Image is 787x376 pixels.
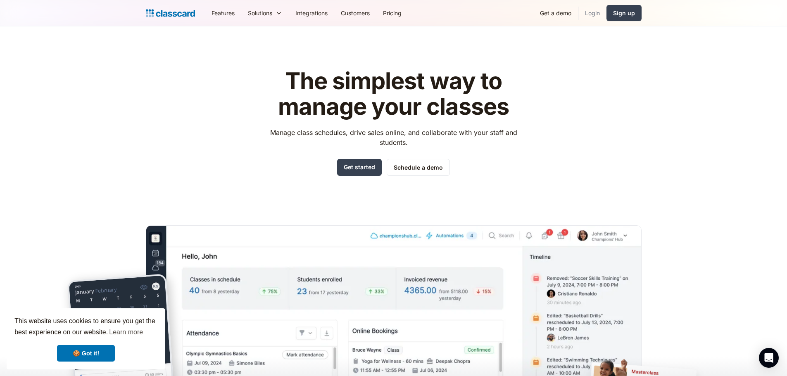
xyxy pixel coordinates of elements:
[289,4,334,22] a: Integrations
[606,5,642,21] a: Sign up
[262,69,525,119] h1: The simplest way to manage your classes
[337,159,382,176] a: Get started
[578,4,606,22] a: Login
[108,326,144,338] a: learn more about cookies
[57,345,115,362] a: dismiss cookie message
[14,316,157,338] span: This website uses cookies to ensure you get the best experience on our website.
[759,348,779,368] div: Open Intercom Messenger
[334,4,376,22] a: Customers
[205,4,241,22] a: Features
[7,308,165,369] div: cookieconsent
[248,9,272,17] div: Solutions
[613,9,635,17] div: Sign up
[262,128,525,147] p: Manage class schedules, drive sales online, and collaborate with your staff and students.
[533,4,578,22] a: Get a demo
[241,4,289,22] div: Solutions
[376,4,408,22] a: Pricing
[387,159,450,176] a: Schedule a demo
[146,7,195,19] a: Logo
